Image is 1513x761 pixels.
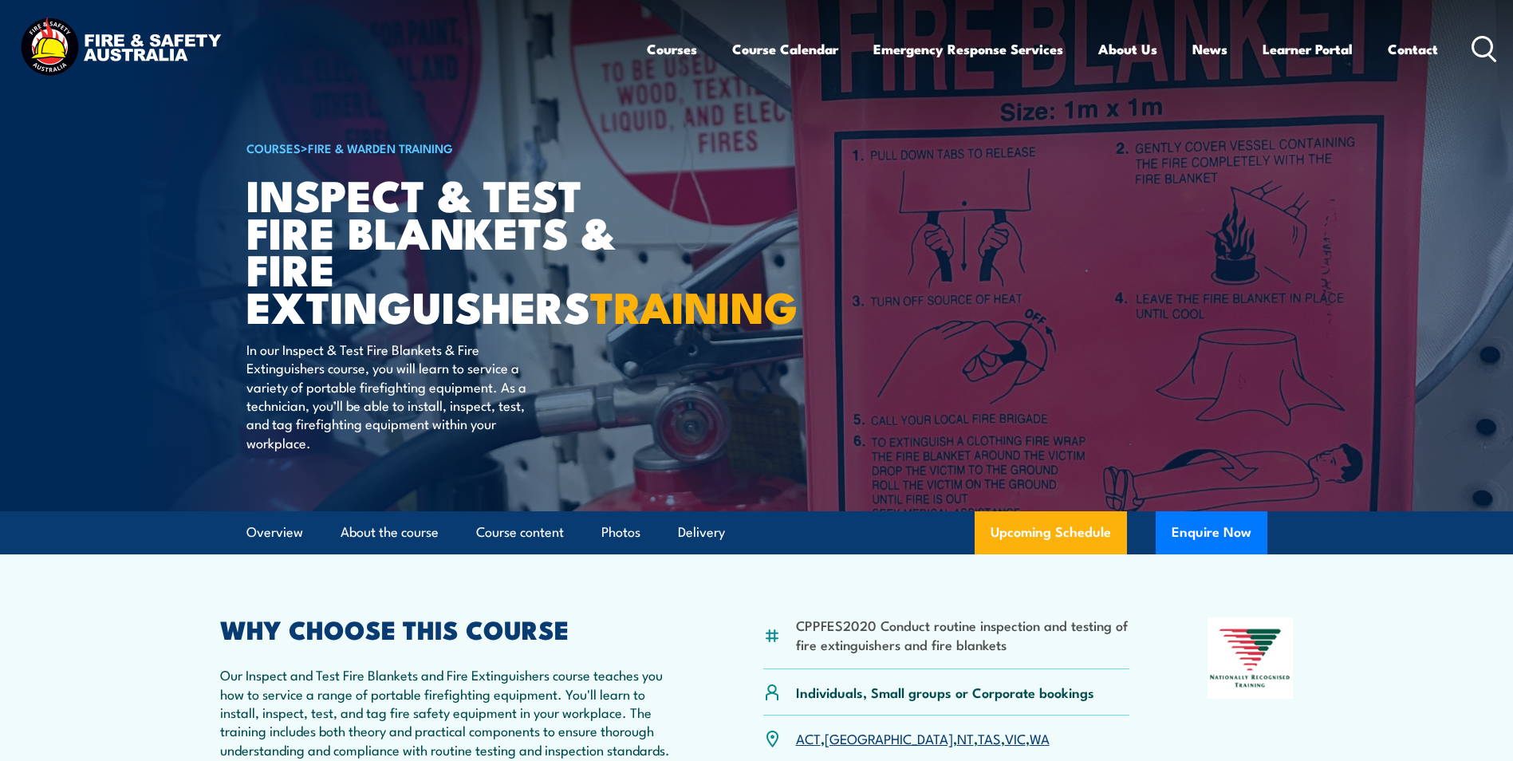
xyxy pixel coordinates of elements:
a: Delivery [678,511,725,554]
img: Nationally Recognised Training logo. [1208,617,1294,699]
a: Courses [647,28,697,70]
a: Course Calendar [732,28,838,70]
a: TAS [978,728,1001,747]
a: News [1192,28,1227,70]
a: [GEOGRAPHIC_DATA] [825,728,953,747]
a: VIC [1005,728,1026,747]
p: Our Inspect and Test Fire Blankets and Fire Extinguishers course teaches you how to service a ran... [220,665,686,759]
h2: WHY CHOOSE THIS COURSE [220,617,686,640]
a: Upcoming Schedule [975,511,1127,554]
a: Fire & Warden Training [308,139,453,156]
p: In our Inspect & Test Fire Blankets & Fire Extinguishers course, you will learn to service a vari... [246,340,538,451]
a: NT [957,728,974,747]
a: Learner Portal [1263,28,1353,70]
a: Course content [476,511,564,554]
a: Emergency Response Services [873,28,1063,70]
a: Overview [246,511,303,554]
a: ACT [796,728,821,747]
a: About Us [1098,28,1157,70]
button: Enquire Now [1156,511,1267,554]
h1: Inspect & Test Fire Blankets & Fire Extinguishers [246,175,640,325]
p: Individuals, Small groups or Corporate bookings [796,683,1094,701]
a: Contact [1388,28,1438,70]
h6: > [246,138,640,157]
strong: TRAINING [590,272,798,338]
a: Photos [601,511,640,554]
p: , , , , , [796,729,1050,747]
li: CPPFES2020 Conduct routine inspection and testing of fire extinguishers and fire blankets [796,616,1130,653]
a: COURSES [246,139,301,156]
a: About the course [341,511,439,554]
a: WA [1030,728,1050,747]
